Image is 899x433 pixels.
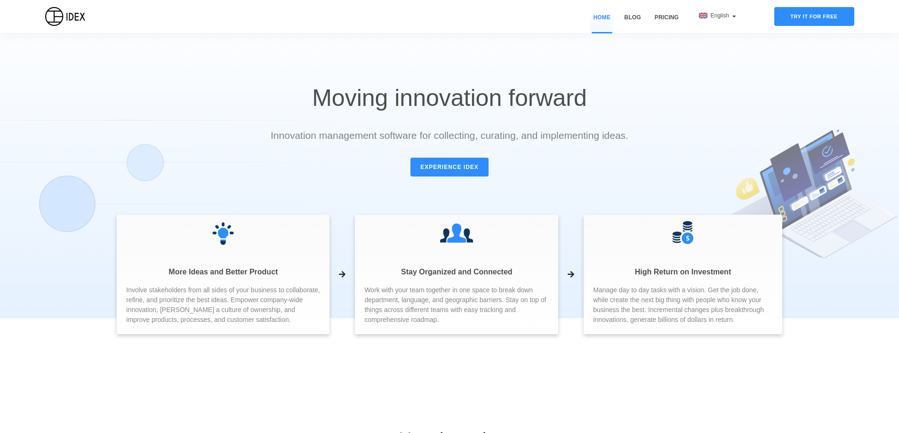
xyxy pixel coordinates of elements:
div: Try it for free [774,7,854,26]
a: Blog [621,13,644,33]
img: ... [440,220,473,246]
img: flag [699,13,707,18]
span: English [710,12,730,19]
div: English [699,11,736,20]
p: Innovation management software for collecting, curating, and implementing ideas. [247,128,652,143]
span: Involve stakeholders from all sides of your business to collaborate, refine, and prioritize the b... [126,285,320,325]
a: Home [590,13,614,33]
a: Pricing [651,13,682,33]
p: High Return on Investment [593,266,772,278]
img: ... [672,221,693,244]
img: ... [210,220,236,246]
span: Work with your team together in one space to break down department, language, and geographic barr... [364,285,549,325]
p: More Ideas and Better Product [126,266,320,278]
a: Experience IDEX [410,158,489,176]
span: Manage day to day tasks with a vision. Get the job done, while create the next big thing with peo... [593,285,772,325]
p: Stay Organized and Connected [364,266,549,278]
img: IDEX Logo [45,7,85,26]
